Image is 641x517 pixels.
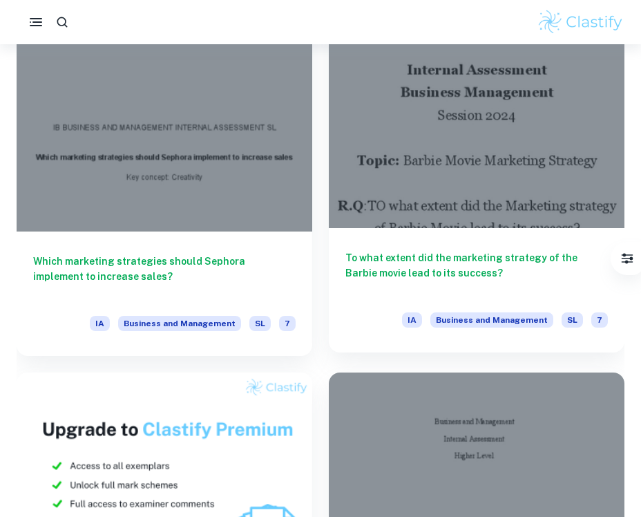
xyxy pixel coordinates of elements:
a: To what extent did the marketing strategy of the Barbie movie lead to its success?IABusiness and ... [329,10,624,356]
button: Filter [613,245,641,272]
h6: To what extent did the marketing strategy of the Barbie movie lead to its success? [345,250,608,296]
span: SL [249,316,271,331]
span: 7 [279,316,296,331]
img: Clastify logo [537,8,624,36]
span: Business and Management [118,316,241,331]
span: IA [402,312,422,328]
h6: Which marketing strategies should Sephora implement to increase sales? [33,254,296,299]
span: IA [90,316,110,331]
span: SL [562,312,583,328]
a: Which marketing strategies should Sephora implement to increase sales?IABusiness and ManagementSL7 [17,10,312,356]
span: Business and Management [430,312,553,328]
span: 7 [591,312,608,328]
